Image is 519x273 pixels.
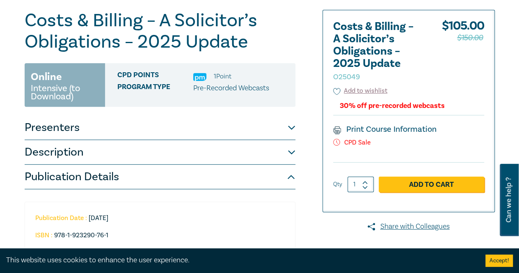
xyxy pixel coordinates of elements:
[25,140,295,165] button: Description
[322,221,495,232] a: Share with Colleagues
[31,69,62,84] h3: Online
[379,177,484,192] a: Add to Cart
[442,21,484,86] div: $ 105.00
[485,255,513,267] button: Accept cookies
[505,169,512,231] span: Can we help ?
[117,71,193,82] span: CPD Points
[340,102,445,110] div: 30% off pre-recorded webcasts
[457,31,483,44] span: $150.00
[333,86,388,96] button: Add to wishlist
[333,180,342,189] label: Qty
[193,73,206,81] img: Practice Management & Business Skills
[35,231,53,239] strong: ISBN :
[25,115,295,140] button: Presenters
[333,72,360,82] small: O25049
[35,214,278,222] li: [DATE]
[6,255,473,266] div: This website uses cookies to enhance the user experience.
[214,71,231,82] li: 1 Point
[348,177,374,192] input: 1
[25,165,295,189] button: Publication Details
[25,10,295,53] h1: Costs & Billing – A Solicitor’s Obligations – 2025 Update
[31,84,99,101] small: Intensive (to Download)
[193,83,269,94] p: Pre-Recorded Webcasts
[35,232,278,239] li: 978-1-923290-76-1
[35,214,87,222] strong: Publication Date :
[333,124,437,135] a: Print Course Information
[333,21,423,82] h2: Costs & Billing – A Solicitor’s Obligations – 2025 Update
[117,83,193,94] span: Program type
[333,139,484,147] p: CPD Sale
